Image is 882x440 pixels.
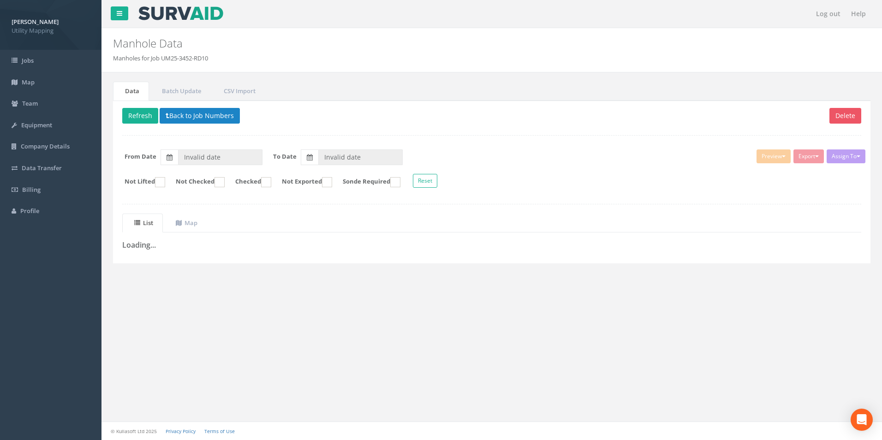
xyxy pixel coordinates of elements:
[273,177,332,187] label: Not Exported
[113,37,742,49] h2: Manhole Data
[176,219,197,227] uib-tab-heading: Map
[21,121,52,129] span: Equipment
[167,177,225,187] label: Not Checked
[318,149,403,165] input: To Date
[122,108,158,124] button: Refresh
[413,174,437,188] button: Reset
[22,78,35,86] span: Map
[113,54,208,63] li: Manholes for Job UM25-3452-RD10
[22,185,41,194] span: Billing
[22,56,34,65] span: Jobs
[829,108,861,124] button: Delete
[757,149,791,163] button: Preview
[122,214,163,232] a: List
[334,177,400,187] label: Sonde Required
[166,428,196,434] a: Privacy Policy
[22,164,62,172] span: Data Transfer
[12,15,90,35] a: [PERSON_NAME] Utility Mapping
[111,428,157,434] small: © Kullasoft Ltd 2025
[21,142,70,150] span: Company Details
[226,177,271,187] label: Checked
[178,149,262,165] input: From Date
[164,214,207,232] a: Map
[12,18,59,26] strong: [PERSON_NAME]
[793,149,824,163] button: Export
[150,82,211,101] a: Batch Update
[22,99,38,107] span: Team
[212,82,265,101] a: CSV Import
[20,207,39,215] span: Profile
[851,409,873,431] div: Open Intercom Messenger
[204,428,235,434] a: Terms of Use
[134,219,153,227] uib-tab-heading: List
[273,152,297,161] label: To Date
[125,152,156,161] label: From Date
[827,149,865,163] button: Assign To
[12,26,90,35] span: Utility Mapping
[122,241,861,250] h3: Loading...
[113,82,149,101] a: Data
[160,108,240,124] button: Back to Job Numbers
[115,177,165,187] label: Not Lifted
